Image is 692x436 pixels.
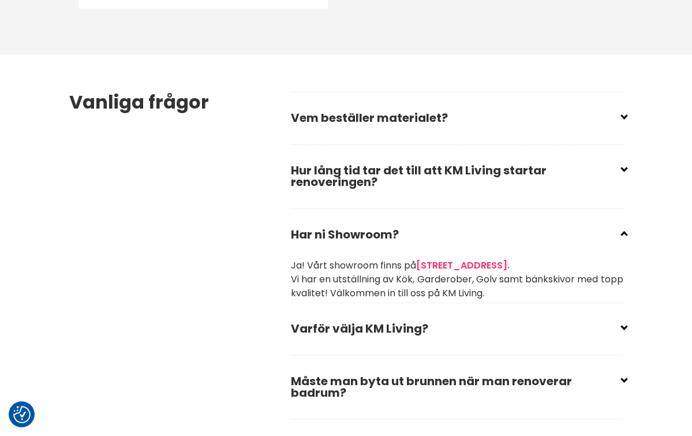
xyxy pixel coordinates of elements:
[291,103,623,142] h2: Vem beställer materialet?
[416,259,510,272] a: [STREET_ADDRESS].
[291,219,623,259] h2: Har ni Showroom?
[291,259,623,273] p: Ja! Vårt showroom finns på
[291,314,623,353] h2: Varför välja KM Living?
[291,155,623,206] h2: Hur lång tid tar det till att KM Living startar renoveringen?
[291,366,623,417] h2: Måste man byta ut brunnen när man renoverar badrum?
[13,406,31,423] img: Revisit consent button
[291,273,623,300] p: Vi har en utställning av Kök, Garderober, Golv samt bänkskivor med topp kvalitet! Välkommen in ti...
[13,406,31,423] button: Samtyckesinställningar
